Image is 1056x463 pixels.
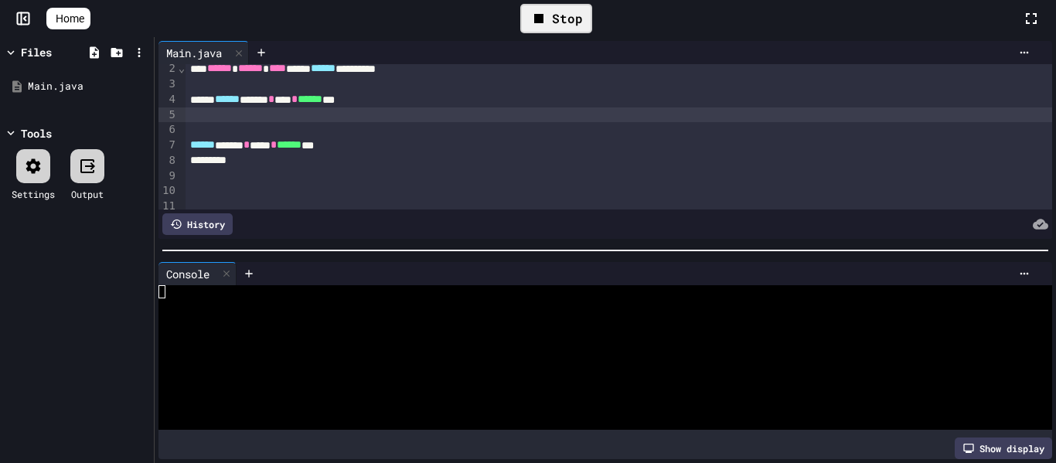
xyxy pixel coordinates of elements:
div: Stop [520,4,592,33]
div: Files [21,44,52,60]
div: Main.java [28,79,148,94]
div: 3 [158,77,178,92]
div: Output [71,187,104,201]
div: Console [158,262,237,285]
div: 4 [158,92,178,107]
div: 10 [158,183,178,199]
a: Home [46,8,90,29]
div: Console [158,266,217,282]
div: 2 [158,61,178,77]
div: 9 [158,169,178,184]
div: Main.java [158,41,249,64]
div: 6 [158,122,178,138]
span: Fold line [178,62,186,74]
span: Home [56,11,84,26]
div: 8 [158,153,178,169]
div: History [162,213,233,235]
div: 11 [158,199,178,214]
div: Settings [12,187,55,201]
div: 5 [158,107,178,123]
div: 7 [158,138,178,153]
div: Tools [21,125,52,141]
div: Main.java [158,45,230,61]
div: Show display [955,437,1052,459]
